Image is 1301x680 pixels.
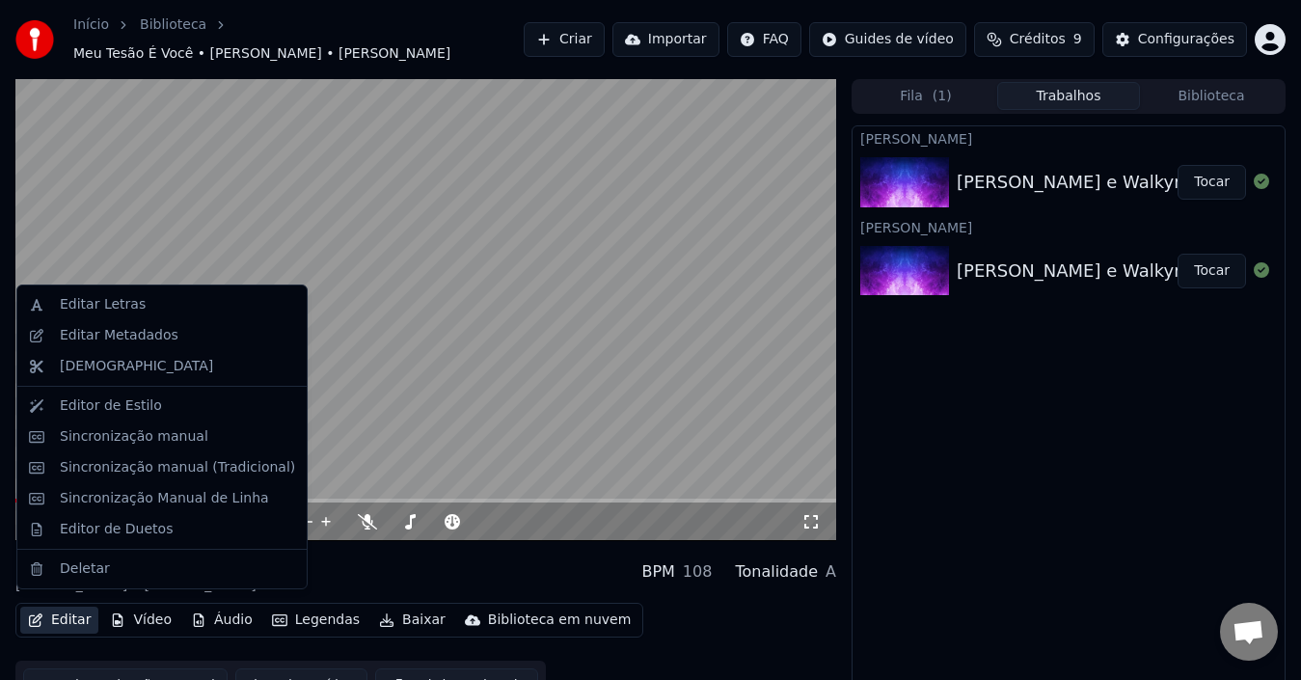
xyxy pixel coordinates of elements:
[1178,254,1246,288] button: Tocar
[60,458,295,477] div: Sincronização manual (Tradicional)
[20,607,98,634] button: Editar
[60,396,162,416] div: Editor de Estilo
[60,295,146,314] div: Editar Letras
[641,560,674,584] div: BPM
[1073,30,1082,49] span: 9
[854,82,997,110] button: Fila
[60,427,208,447] div: Sincronização manual
[73,44,450,64] span: Meu Tesão É Você • [PERSON_NAME] • [PERSON_NAME]
[15,576,257,595] div: [PERSON_NAME] • [PERSON_NAME]
[809,22,966,57] button: Guides de vídeo
[524,22,605,57] button: Criar
[727,22,801,57] button: FAQ
[371,607,453,634] button: Baixar
[60,489,269,508] div: Sincronização Manual de Linha
[60,520,173,539] div: Editor de Duetos
[264,607,367,634] button: Legendas
[15,549,257,576] div: Meu Tesão É Você
[933,87,952,106] span: ( 1 )
[15,20,54,59] img: youka
[853,126,1285,150] div: [PERSON_NAME]
[183,607,260,634] button: Áudio
[683,560,713,584] div: 108
[735,560,818,584] div: Tonalidade
[1102,22,1247,57] button: Configurações
[826,560,836,584] div: A
[140,15,206,35] a: Biblioteca
[1140,82,1283,110] button: Biblioteca
[1010,30,1066,49] span: Créditos
[612,22,719,57] button: Importar
[60,357,213,376] div: [DEMOGRAPHIC_DATA]
[102,607,179,634] button: Vídeo
[60,559,110,579] div: Deletar
[60,326,178,345] div: Editar Metadados
[488,611,632,630] div: Biblioteca em nuvem
[997,82,1140,110] button: Trabalhos
[1138,30,1234,49] div: Configurações
[1220,603,1278,661] a: Bate-papo aberto
[73,15,524,64] nav: breadcrumb
[1178,165,1246,200] button: Tocar
[853,215,1285,238] div: [PERSON_NAME]
[974,22,1095,57] button: Créditos9
[73,15,109,35] a: Início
